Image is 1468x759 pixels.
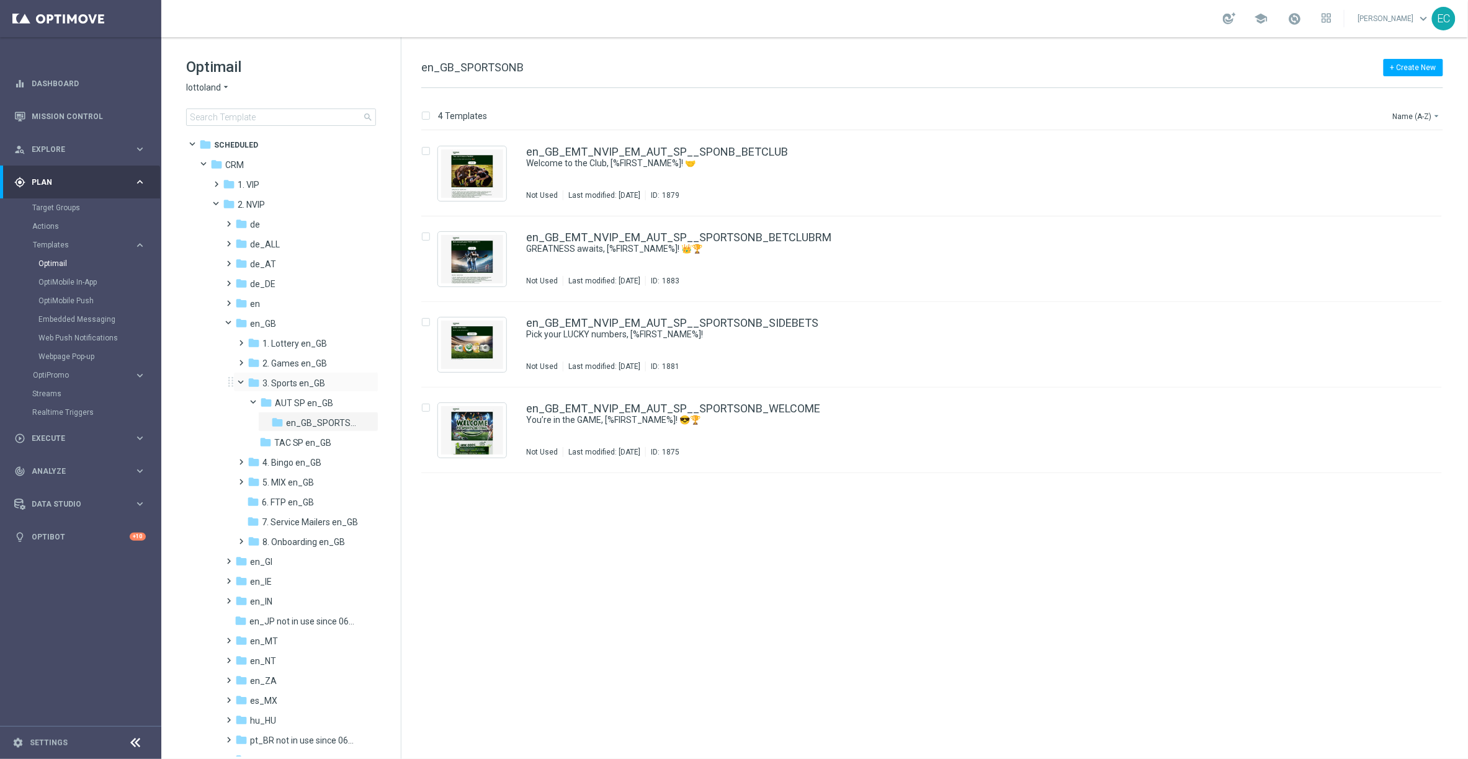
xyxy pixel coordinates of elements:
div: Templates [32,236,160,366]
div: track_changes Analyze keyboard_arrow_right [14,466,146,476]
i: equalizer [14,78,25,89]
a: Pick your LUCKY numbers, [%FIRST_NAME%]! [526,329,1361,340]
i: folder [235,714,248,726]
i: folder [248,337,260,349]
a: Streams [32,389,129,399]
span: 2. Games en_GB [262,358,327,369]
i: folder [248,535,260,548]
span: 5. MIX en_GB [262,477,314,488]
button: Mission Control [14,112,146,122]
i: keyboard_arrow_right [134,432,146,444]
a: Settings [30,739,68,747]
div: Templates [33,241,134,249]
span: school [1255,12,1268,25]
i: keyboard_arrow_right [134,465,146,477]
button: gps_fixed Plan keyboard_arrow_right [14,177,146,187]
div: Last modified: [DATE] [563,276,645,286]
div: Plan [14,177,134,188]
span: Execute [32,435,134,442]
span: CRM [225,159,244,171]
span: en_GB [250,318,276,329]
i: arrow_drop_down [1432,111,1442,121]
div: Webpage Pop-up [38,347,160,366]
span: 8. Onboarding en_GB [262,536,345,548]
div: Last modified: [DATE] [563,362,645,371]
button: Data Studio keyboard_arrow_right [14,499,146,509]
div: 1879 [662,190,679,200]
i: folder [223,198,235,210]
div: EC [1432,7,1456,30]
i: folder [247,515,259,528]
i: settings [12,737,24,748]
div: Mission Control [14,100,146,133]
div: Welcome to the Club, [%FIRST_NAME%]! 🤝 [526,158,1390,169]
i: folder [259,436,272,448]
i: keyboard_arrow_right [134,176,146,188]
span: en_GI [250,556,272,567]
span: en_JP not in use since 06/2025 [249,616,357,627]
i: folder [247,495,259,508]
div: ID: [645,276,679,286]
span: lottoland [186,82,221,94]
div: Optibot [14,520,146,553]
a: Optimail [38,259,129,269]
div: OptiPromo [33,371,134,379]
a: Embedded Messaging [38,314,129,324]
i: folder [235,615,247,627]
i: person_search [14,144,25,155]
div: 1881 [662,362,679,371]
i: folder [235,734,248,746]
i: folder [235,595,248,607]
a: en_GB_EMT_NVIP_EM_AUT_SP__SPORTSONB_BETCLUBRM [526,232,831,243]
i: folder [223,178,235,190]
div: Target Groups [32,198,160,217]
div: Dashboard [14,67,146,100]
div: OptiPromo [32,366,160,384]
a: en_GB_EMT_NVIP_EM_AUT_SP__SPORTSONB_WELCOME [526,403,820,414]
span: pt_BR not in use since 06/2025 [250,735,357,746]
span: en_NT [250,655,276,667]
div: play_circle_outline Execute keyboard_arrow_right [14,433,146,443]
span: en_IN [250,596,272,607]
i: folder [260,396,272,409]
div: Analyze [14,466,134,477]
span: en_GB_SPORTSONB [421,61,524,74]
span: AUT SP en_GB [275,397,333,409]
i: track_changes [14,466,25,477]
i: lightbulb [14,531,25,543]
i: folder [235,237,248,250]
div: 1875 [662,447,679,457]
span: keyboard_arrow_down [1417,12,1431,25]
span: en_ZA [250,675,277,686]
span: OptiPromo [33,371,122,379]
a: You’re in the GAME, [%FIRST_NAME%]! 😎🏆 [526,414,1361,426]
span: 4. Bingo en_GB [262,457,321,468]
a: Realtime Triggers [32,407,129,417]
div: lightbulb Optibot +10 [14,532,146,542]
i: gps_fixed [14,177,25,188]
div: Press SPACE to select this row. [409,388,1466,473]
span: de [250,219,260,230]
i: keyboard_arrow_right [134,239,146,251]
i: folder [235,277,248,290]
div: person_search Explore keyboard_arrow_right [14,144,146,154]
div: ID: [645,447,679,457]
div: 1883 [662,276,679,286]
div: ID: [645,190,679,200]
i: folder [210,158,223,171]
span: Data Studio [32,500,134,508]
i: folder [248,357,260,369]
div: +10 [130,533,146,541]
span: search [363,112,373,122]
i: keyboard_arrow_right [134,143,146,155]
a: en_GB_EMT_NVIP_EM_AUT_SP__SPONB_BETCLUB [526,146,788,158]
button: lottoland arrow_drop_down [186,82,231,94]
div: Not Used [526,447,558,457]
div: Not Used [526,362,558,371]
div: Press SPACE to select this row. [409,131,1466,216]
span: de_DE [250,278,275,290]
i: folder [271,416,284,428]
